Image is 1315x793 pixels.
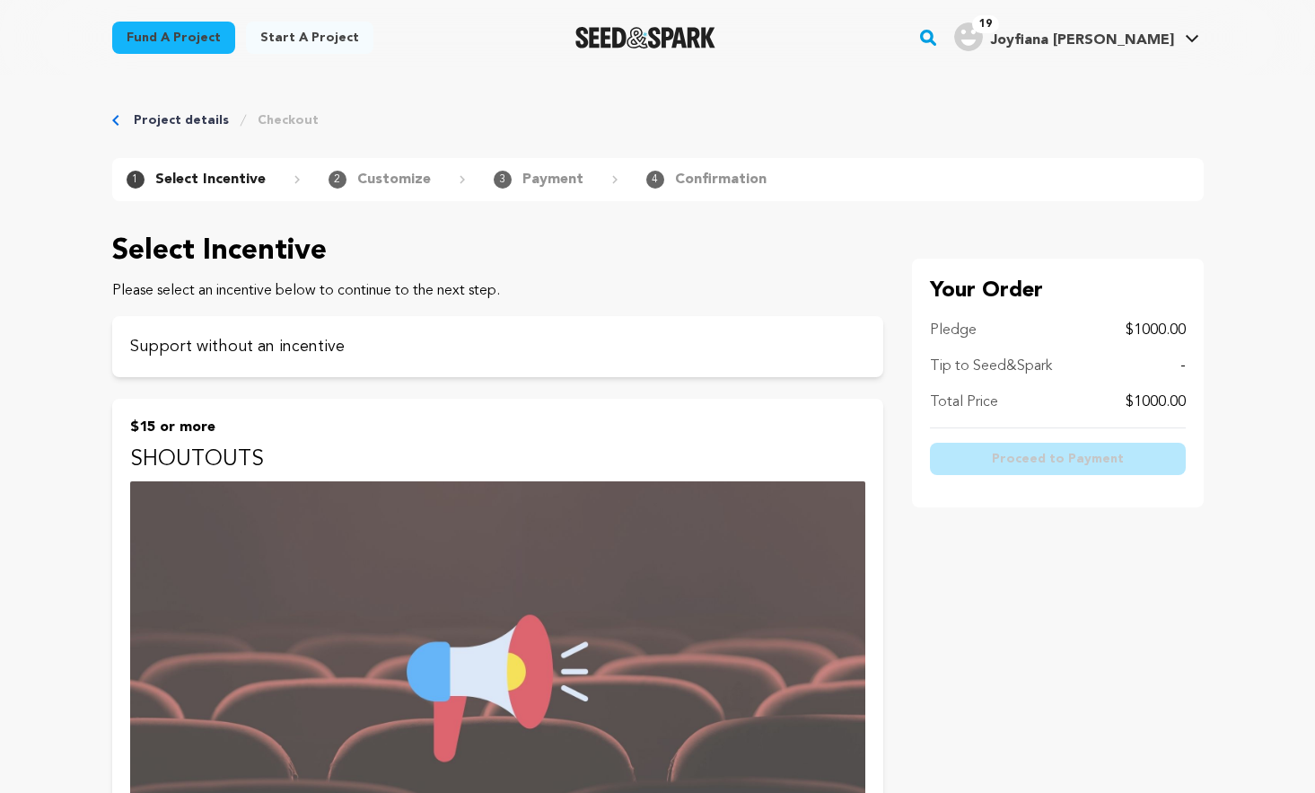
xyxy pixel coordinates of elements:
p: - [1180,356,1186,377]
a: Project details [134,111,229,129]
p: Total Price [930,392,998,413]
span: 2 [329,171,346,189]
p: $1000.00 [1126,320,1186,341]
p: Select Incentive [155,169,266,190]
p: Your Order [930,277,1186,305]
span: 3 [494,171,512,189]
div: Breadcrumb [112,111,1204,129]
p: Pledge [930,320,977,341]
img: Seed&Spark Logo Dark Mode [575,27,716,48]
button: Proceed to Payment [930,443,1186,475]
span: Joyfiana Venessa S.'s Profile [951,19,1203,57]
a: Fund a project [112,22,235,54]
div: Joyfiana Venessa S.'s Profile [954,22,1174,51]
a: Start a project [246,22,373,54]
p: Support without an incentive [130,334,865,359]
a: Checkout [258,111,319,129]
span: 4 [646,171,664,189]
p: Confirmation [675,169,767,190]
img: user.png [954,22,983,51]
span: Proceed to Payment [992,450,1124,468]
p: Customize [357,169,431,190]
a: Seed&Spark Homepage [575,27,716,48]
p: Payment [522,169,583,190]
span: 1 [127,171,145,189]
p: SHOUTOUTS [130,445,865,474]
a: Joyfiana Venessa S.'s Profile [951,19,1203,51]
span: 19 [972,15,999,33]
span: Joyfiana [PERSON_NAME] [990,33,1174,48]
p: Please select an incentive below to continue to the next step. [112,280,883,302]
p: Tip to Seed&Spark [930,356,1052,377]
p: $1000.00 [1126,392,1186,413]
p: $15 or more [130,417,865,438]
p: Select Incentive [112,230,883,273]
